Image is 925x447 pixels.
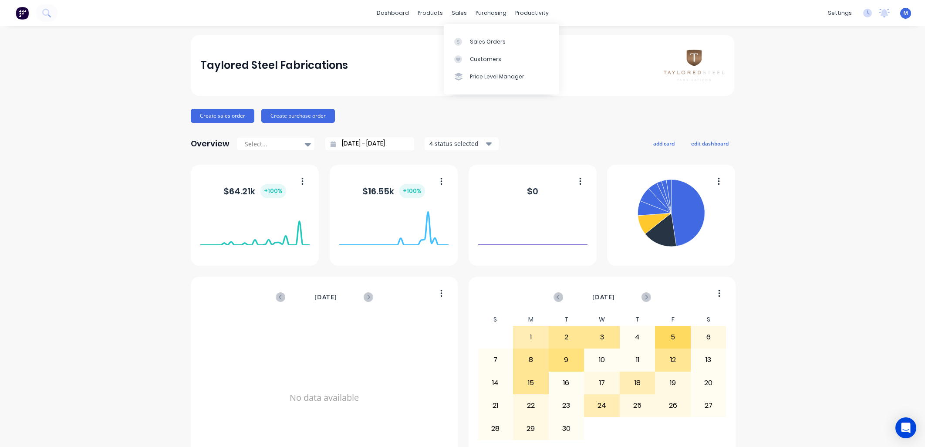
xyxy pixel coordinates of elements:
div: Overview [191,135,230,152]
div: S [691,313,726,326]
div: W [584,313,620,326]
div: productivity [511,7,553,20]
div: 7 [478,349,513,371]
div: 1 [513,326,548,348]
div: 4 [620,326,655,348]
div: $ 16.55k [362,184,425,198]
div: 25 [620,395,655,417]
div: 24 [584,395,619,417]
div: + 100 % [260,184,286,198]
img: Factory [16,7,29,20]
div: 30 [549,417,584,439]
div: 6 [691,326,726,348]
div: 2 [549,326,584,348]
div: F [655,313,691,326]
span: [DATE] [592,292,615,302]
div: Taylored Steel Fabrications [200,57,348,74]
div: Open Intercom Messenger [895,417,916,438]
div: 5 [655,326,690,348]
div: products [413,7,447,20]
div: Sales Orders [470,38,506,46]
div: 15 [513,372,548,394]
div: S [478,313,513,326]
div: 22 [513,395,548,417]
div: sales [447,7,471,20]
div: $ 64.21k [223,184,286,198]
div: 20 [691,372,726,394]
a: Customers [444,51,559,68]
div: 29 [513,417,548,439]
div: 9 [549,349,584,371]
div: 17 [584,372,619,394]
div: 26 [655,395,690,417]
button: add card [648,138,680,149]
div: 4 status selected [429,139,484,148]
a: Price Level Manager [444,68,559,85]
a: dashboard [372,7,413,20]
img: Taylored Steel Fabrications [664,50,725,81]
div: 14 [478,372,513,394]
div: Price Level Manager [470,73,524,81]
div: settings [824,7,856,20]
div: 13 [691,349,726,371]
div: T [549,313,584,326]
span: [DATE] [314,292,337,302]
div: M [513,313,549,326]
div: 28 [478,417,513,439]
span: M [903,9,908,17]
div: 27 [691,395,726,417]
div: 18 [620,372,655,394]
div: 3 [584,326,619,348]
div: 16 [549,372,584,394]
button: 4 status selected [425,137,499,150]
div: $ 0 [527,185,538,198]
div: 21 [478,395,513,417]
div: 8 [513,349,548,371]
div: purchasing [471,7,511,20]
div: 23 [549,395,584,417]
button: edit dashboard [685,138,734,149]
div: 10 [584,349,619,371]
div: T [620,313,655,326]
div: 12 [655,349,690,371]
button: Create purchase order [261,109,335,123]
div: 19 [655,372,690,394]
div: 11 [620,349,655,371]
button: Create sales order [191,109,254,123]
div: + 100 % [399,184,425,198]
div: Customers [470,55,501,63]
a: Sales Orders [444,33,559,50]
